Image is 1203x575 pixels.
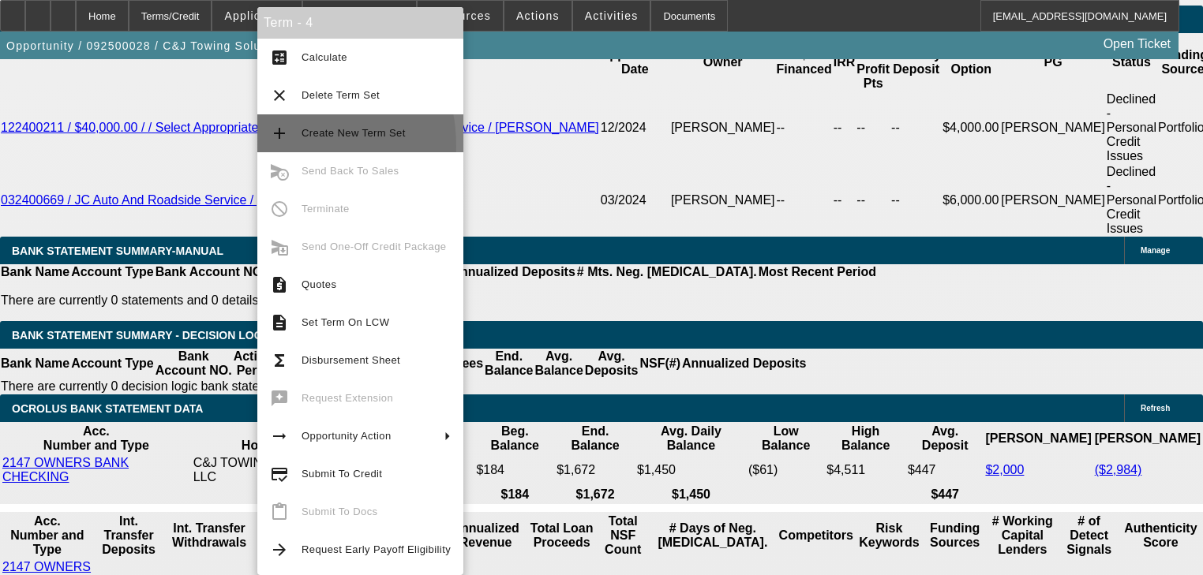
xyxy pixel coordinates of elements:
[1000,33,1106,91] th: PG
[1106,91,1157,164] td: Declined - Personal Credit Issues
[907,424,984,454] th: Avg. Deposit
[257,7,463,39] div: Term - 4
[890,33,942,91] th: Security Deposit
[600,33,670,91] th: Application Date
[446,513,525,558] th: Annualized Revenue
[985,463,1024,476] a: $2,000
[270,275,289,294] mat-icon: request_quote
[2,456,129,484] a: 2147 OWNERS BANK CHECKING
[527,513,597,558] th: Total Loan Proceeds
[856,513,923,558] th: Risk Keywords
[1141,404,1170,413] span: Refresh
[833,33,856,91] th: IRR
[924,513,985,558] th: Funding Sources
[1094,424,1201,454] th: [PERSON_NAME]
[600,164,670,237] td: 03/2024
[636,455,746,485] td: $1,450
[224,9,289,22] span: Application
[585,9,639,22] span: Activities
[534,349,583,379] th: Avg. Balance
[890,91,942,164] td: --
[670,164,776,237] td: [PERSON_NAME]
[95,513,163,558] th: Int. Transfer Deposits
[302,430,392,442] span: Opportunity Action
[907,455,984,485] td: $447
[12,245,223,257] span: BANK STATEMENT SUMMARY-MANUAL
[776,91,833,164] td: --
[1120,513,1201,558] th: Authenticity Score
[270,48,289,67] mat-icon: calculate
[776,33,833,91] th: $ Financed
[987,513,1058,558] th: # Working Capital Lenders
[1000,91,1106,164] td: [PERSON_NAME]
[556,455,635,485] td: $1,672
[670,91,776,164] td: [PERSON_NAME]
[2,513,93,558] th: Acc. Number and Type
[856,91,890,164] td: --
[1,121,599,134] a: 122400211 / $40,000.00 / / Select Appropriate Vendor / JC Auto And Roadside Service / [PERSON_NAME]
[1106,33,1157,91] th: Status
[484,349,534,379] th: End. Balance
[598,513,647,558] th: Sum of the Total NSF Count and Total Overdraft Fee Count from Ocrolus
[302,316,389,328] span: Set Term On LCW
[833,91,856,164] td: --
[302,278,336,290] span: Quotes
[833,164,856,237] td: --
[6,39,433,52] span: Opportunity / 092500028 / C&J Towing Solutions LLC / [PERSON_NAME]
[270,427,289,446] mat-icon: arrow_right_alt
[302,127,406,139] span: Create New Term Set
[475,424,554,454] th: Beg. Balance
[636,487,746,502] th: $1,450
[826,424,905,454] th: High Balance
[193,455,369,485] td: C&J TOWING SOLUTIONS LLC
[826,455,905,485] td: $4,511
[233,349,280,379] th: Activity Period
[942,164,1000,237] td: $6,000.00
[516,9,560,22] span: Actions
[70,264,155,280] th: Account Type
[670,33,776,91] th: Owner
[270,86,289,105] mat-icon: clear
[302,543,451,555] span: Request Early Payoff Eligibility
[193,424,369,454] th: Acc. Holder Name
[1059,513,1118,558] th: # of Detect Signals
[302,89,380,101] span: Delete Term Set
[856,33,890,91] th: One-off Profit Pts
[70,349,155,379] th: Account Type
[576,264,758,280] th: # Mts. Neg. [MEDICAL_DATA].
[212,1,301,31] button: Application
[907,487,984,502] th: $447
[270,351,289,370] mat-icon: functions
[1097,31,1177,58] a: Open Ticket
[758,264,877,280] th: Most Recent Period
[984,424,1092,454] th: [PERSON_NAME]
[270,124,289,143] mat-icon: add
[504,1,572,31] button: Actions
[600,91,670,164] td: 12/2024
[450,264,575,280] th: Annualized Deposits
[270,540,289,559] mat-icon: arrow_forward
[778,513,854,558] th: Competitors
[475,455,554,485] td: $184
[556,424,635,454] th: End. Balance
[584,349,639,379] th: Avg. Deposits
[2,424,191,454] th: Acc. Number and Type
[155,264,267,280] th: Bank Account NO.
[890,164,942,237] td: --
[302,468,382,480] span: Submit To Credit
[942,91,1000,164] td: $4,000.00
[270,313,289,332] mat-icon: description
[681,349,807,379] th: Annualized Deposits
[303,1,416,31] button: Credit Package
[164,513,253,558] th: Int. Transfer Withdrawals
[1000,164,1106,237] td: [PERSON_NAME]
[1,193,361,207] a: 032400669 / JC Auto And Roadside Service / [PERSON_NAME]
[454,349,484,379] th: Fees
[856,164,890,237] td: --
[418,1,503,31] button: Resources
[942,33,1000,91] th: Purchase Option
[636,424,746,454] th: Avg. Daily Balance
[12,402,203,415] span: OCROLUS BANK STATEMENT DATA
[1141,246,1170,255] span: Manage
[776,164,833,237] td: --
